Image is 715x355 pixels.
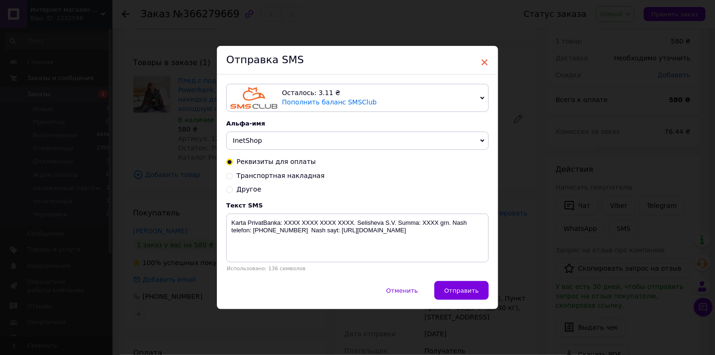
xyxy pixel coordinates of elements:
[226,120,265,127] span: Альфа-имя
[480,54,489,70] span: ×
[444,287,479,294] span: Отправить
[226,202,489,209] div: Текст SMS
[233,137,262,144] span: InetShop
[376,281,428,300] button: Отменить
[237,158,316,165] span: Реквизиты для оплаты
[226,266,489,272] div: Использовано: 136 символов
[386,287,418,294] span: Отменить
[217,46,498,74] div: Отправка SMS
[237,185,261,193] span: Другое
[226,214,489,262] textarea: Karta PrivatBanka: XXXX XXXX XXXX XXXX. Selisheva S.V. Summa: XXXX grn. Nash telefon: [PHONE_NUMB...
[282,89,477,98] div: Осталось: 3.11 ₴
[434,281,489,300] button: Отправить
[237,172,325,179] span: Транспортная накладная
[282,98,377,106] a: Пополнить баланс SMSClub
